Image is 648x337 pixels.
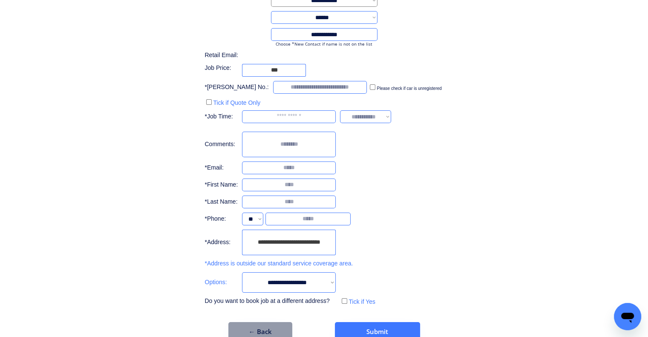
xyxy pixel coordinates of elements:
[204,198,238,206] div: *Last Name:
[213,99,260,106] label: Tick if Quote Only
[271,41,377,47] div: Choose *New Contact if name is not on the list
[204,51,247,60] div: Retail Email:
[204,64,238,72] div: Job Price:
[204,297,336,305] div: Do you want to book job at a different address?
[204,215,238,223] div: *Phone:
[204,278,238,287] div: Options:
[204,238,238,247] div: *Address:
[614,303,641,330] iframe: Button to launch messaging window
[204,259,353,268] div: *Address is outside our standard service coverage area.
[377,86,441,91] label: Please check if car is unregistered
[204,181,238,189] div: *First Name:
[204,164,238,172] div: *Email:
[348,298,375,305] label: Tick if Yes
[204,83,268,92] div: *[PERSON_NAME] No.:
[204,112,238,121] div: *Job Time:
[204,140,238,149] div: Comments:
